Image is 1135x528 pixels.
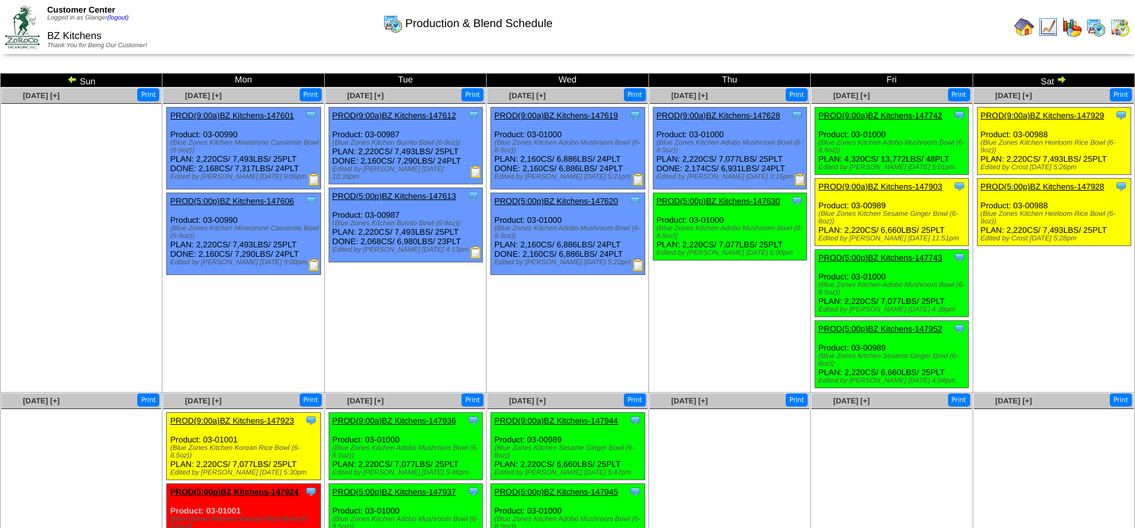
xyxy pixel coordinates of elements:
td: Tue [324,74,486,87]
a: PROD(5:00p)BZ Kitchens-147620 [494,196,618,206]
a: PROD(5:00p)BZ Kitchens-147743 [818,253,942,262]
img: Production Report [794,173,806,186]
img: Production Report [632,173,645,186]
div: Edited by [PERSON_NAME] [DATE] 5:30pm [170,469,320,476]
span: Thank You for Being Our Customer! [47,42,147,49]
span: Logged in as Glanger [47,14,129,21]
img: Tooltip [467,189,480,202]
img: calendarinout.gif [1110,17,1130,37]
div: Product: 03-01000 PLAN: 2,220CS / 7,077LBS / 25PLT [815,250,969,317]
a: [DATE] [+] [347,396,383,405]
img: home.gif [1014,17,1034,37]
img: Production Report [632,259,645,271]
a: [DATE] [+] [995,91,1032,100]
div: Product: 03-00989 PLAN: 2,220CS / 6,660LBS / 25PLT [815,321,969,388]
a: [DATE] [+] [671,91,708,100]
img: Tooltip [629,485,641,498]
a: PROD(5:00p)BZ Kitchens-147945 [494,487,618,497]
a: [DATE] [+] [23,91,60,100]
a: PROD(5:00p)BZ Kitchens-147937 [332,487,456,497]
div: (Blue Zones Kitchen Heirloom Rice Bowl (6-9oz)) [981,210,1131,225]
img: line_graph.gif [1038,17,1058,37]
a: PROD(9:00a)BZ Kitchens-147612 [332,111,456,120]
div: Product: 03-01000 PLAN: 4,320CS / 13,772LBS / 48PLT [815,108,969,175]
img: Tooltip [467,414,480,427]
td: Fri [811,74,973,87]
button: Print [786,393,808,407]
div: Product: 03-00990 PLAN: 2,220CS / 7,493LBS / 25PLT DONE: 2,168CS / 7,317LBS / 24PLT [167,108,320,189]
div: Edited by [PERSON_NAME] [DATE] 4:13pm [332,246,482,254]
img: Tooltip [791,109,803,121]
img: graph.gif [1062,17,1082,37]
a: [DATE] [+] [995,396,1032,405]
div: Edited by [PERSON_NAME] [DATE] 5:21pm [494,173,644,181]
div: (Blue Zones Kitchen Adobo Mushroom Bowl (6-8.5oz)) [818,139,968,154]
span: [DATE] [+] [23,396,60,405]
img: arrowleft.gif [67,74,77,84]
img: Tooltip [1115,180,1127,193]
img: Tooltip [467,109,480,121]
div: Product: 03-01000 PLAN: 2,220CS / 7,077LBS / 25PLT [653,193,806,261]
div: (Blue Zones Kitchen Burrito Bowl (6-9oz)) [332,139,482,147]
img: Tooltip [305,414,317,427]
div: Product: 03-01000 PLAN: 2,220CS / 7,077LBS / 25PLT DONE: 2,174CS / 6,931LBS / 24PLT [653,108,806,189]
a: PROD(9:00a)BZ Kitchens-147923 [170,416,294,425]
div: Product: 03-01001 PLAN: 2,220CS / 7,077LBS / 25PLT [167,413,320,480]
a: [DATE] [+] [671,396,708,405]
a: [DATE] [+] [185,91,222,100]
div: Edited by [PERSON_NAME] [DATE] 4:38pm [818,306,968,313]
div: (Blue Zones Kitchen Adobo Mushroom Bowl (6-8.5oz)) [657,225,806,240]
img: Tooltip [629,194,641,207]
a: PROD(9:00a)BZ Kitchens-147742 [818,111,942,120]
a: PROD(5:00p)BZ Kitchens-147924 [170,487,298,497]
a: PROD(9:00a)BZ Kitchens-147628 [657,111,781,120]
div: Product: 03-00989 PLAN: 2,220CS / 6,660LBS / 25PLT [815,179,969,246]
button: Print [461,393,483,407]
img: Production Report [308,259,320,271]
button: Print [137,393,159,407]
div: (Blue Zones Kitchen Adobo Mushroom Bowl (6-8.5oz)) [494,139,644,154]
button: Print [948,393,970,407]
div: Product: 03-00988 PLAN: 2,220CS / 7,493LBS / 25PLT [977,108,1131,175]
span: Production & Blend Schedule [405,17,553,30]
img: Production Report [470,166,482,178]
button: Print [137,88,159,101]
div: Edited by [PERSON_NAME] [DATE] 4:04pm [818,377,968,385]
a: PROD(9:00a)BZ Kitchens-147944 [494,416,618,425]
img: Tooltip [629,414,641,427]
div: (Blue Zones Kitchen Sesame Ginger Bowl (6-8oz)) [494,444,644,459]
img: Production Report [308,173,320,186]
img: Tooltip [953,251,966,264]
div: Product: 03-01000 PLAN: 2,220CS / 7,077LBS / 25PLT [329,413,482,480]
img: Tooltip [305,194,317,207]
button: Print [461,88,483,101]
a: PROD(5:00p)BZ Kitchens-147630 [657,196,781,206]
a: [DATE] [+] [833,91,870,100]
img: Tooltip [467,485,480,498]
div: (Blue Zones Kitchen Heirloom Rice Bowl (6-9oz)) [981,139,1131,154]
a: PROD(5:00p)BZ Kitchens-147952 [818,324,942,334]
div: Edited by [PERSON_NAME] [DATE] 9:00pm [170,259,320,266]
div: Edited by Crost [DATE] 5:26pm [981,164,1131,171]
img: Tooltip [953,109,966,121]
img: Production Report [470,246,482,259]
td: Wed [487,74,648,87]
div: Product: 03-00987 PLAN: 2,220CS / 7,493LBS / 25PLT DONE: 2,160CS / 7,290LBS / 24PLT [329,108,482,184]
div: (Blue Zones Kitchen Adobo Mushroom Bowl (6-8.5oz)) [332,444,482,459]
div: (Blue Zones Kitchen Minestrone Casserole Bowl (6-9oz)) [170,225,320,240]
a: PROD(5:00p)BZ Kitchens-147613 [332,191,456,201]
span: [DATE] [+] [185,396,222,405]
button: Print [624,88,646,101]
a: PROD(9:00a)BZ Kitchens-147936 [332,416,456,425]
a: PROD(5:00p)BZ Kitchens-147928 [981,182,1105,191]
img: Tooltip [953,322,966,335]
img: ZoRoCo_Logo(Green%26Foil)%20jpg.webp [5,6,40,48]
img: Tooltip [305,109,317,121]
a: PROD(9:00a)BZ Kitchens-147929 [981,111,1105,120]
a: PROD(9:00a)BZ Kitchens-147903 [818,182,942,191]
